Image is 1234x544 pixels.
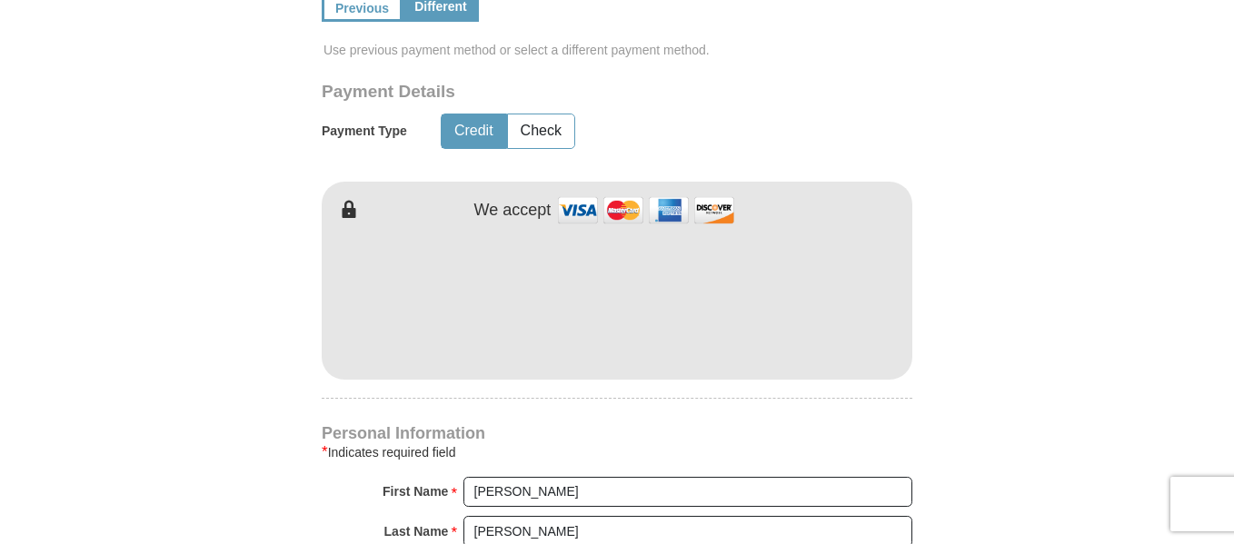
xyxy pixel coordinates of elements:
[383,479,448,504] strong: First Name
[322,441,912,463] div: Indicates required field
[322,426,912,440] h4: Personal Information
[323,41,914,59] span: Use previous payment method or select a different payment method.
[555,191,737,230] img: credit cards accepted
[322,124,407,139] h5: Payment Type
[508,114,574,148] button: Check
[322,82,785,103] h3: Payment Details
[442,114,506,148] button: Credit
[384,519,449,544] strong: Last Name
[474,201,552,221] h4: We accept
